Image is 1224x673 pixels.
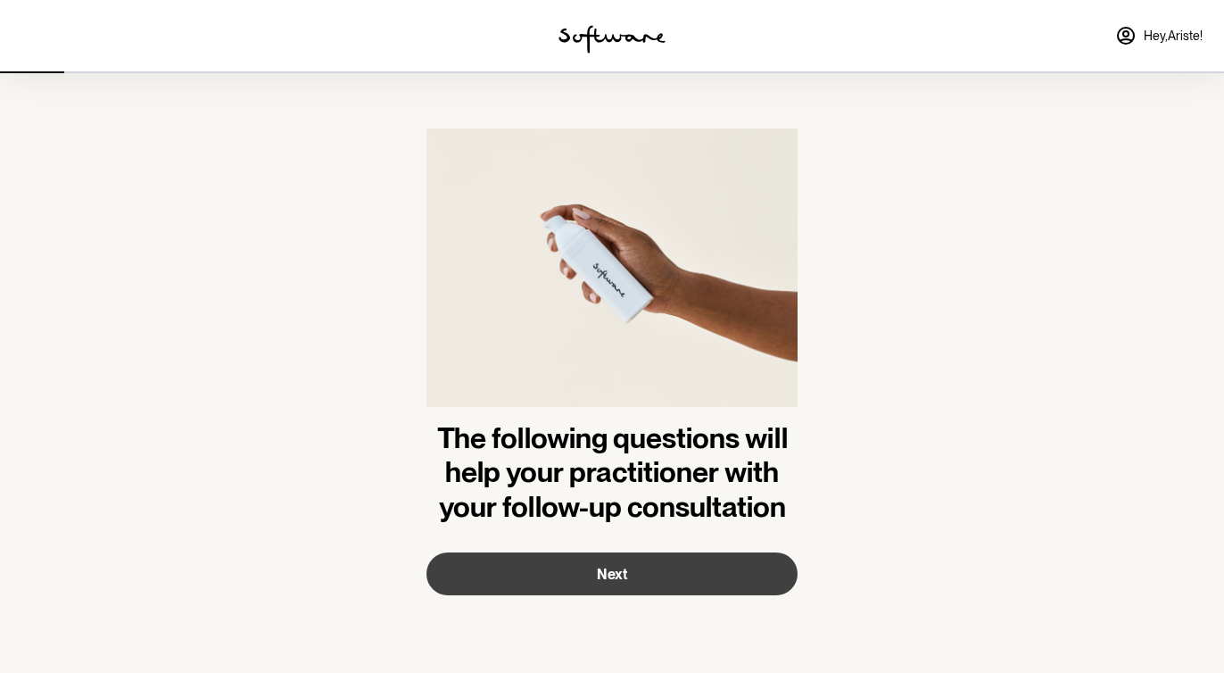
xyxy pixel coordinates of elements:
[597,566,627,583] span: Next
[558,25,666,54] img: software logo
[426,421,798,524] h1: The following questions will help your practitioner with your follow-up consultation
[426,553,798,595] button: Next
[1144,29,1203,44] span: Hey, Ariste !
[426,129,798,421] img: more information about the product
[1104,14,1213,57] a: Hey,Ariste!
